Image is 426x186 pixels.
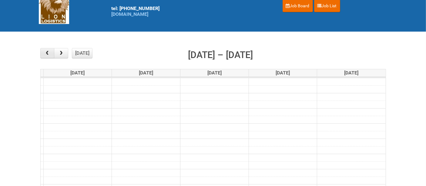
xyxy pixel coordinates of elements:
[276,70,290,76] span: [DATE]
[344,70,358,76] span: [DATE]
[112,11,149,17] a: [DOMAIN_NAME]
[139,70,153,76] span: [DATE]
[188,48,253,62] h2: [DATE] – [DATE]
[72,48,92,58] button: [DATE]
[207,70,222,76] span: [DATE]
[70,70,85,76] span: [DATE]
